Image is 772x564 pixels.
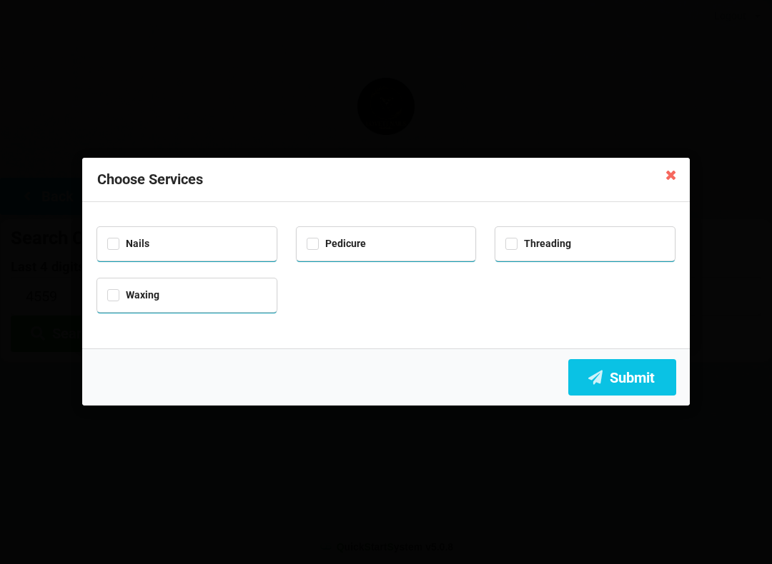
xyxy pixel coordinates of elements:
[568,359,676,396] button: Submit
[82,158,690,202] div: Choose Services
[505,238,571,250] label: Threading
[307,238,366,250] label: Pedicure
[107,238,149,250] label: Nails
[107,289,159,301] label: Waxing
